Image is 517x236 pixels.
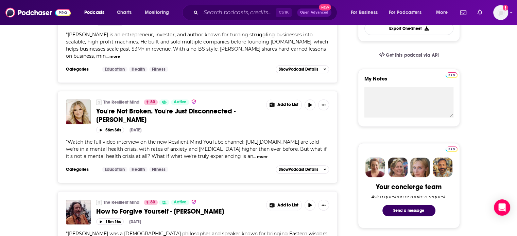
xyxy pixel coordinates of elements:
[318,99,329,110] button: Show More Button
[103,99,139,105] a: The Resilient Mind
[384,7,431,18] button: open menu
[150,199,155,206] span: 80
[66,167,97,172] h3: Categories
[257,154,268,160] button: more
[129,67,148,72] a: Health
[493,5,508,20] span: Logged in as Bcprpro33
[171,200,189,205] a: Active
[446,145,458,152] a: Pro website
[388,158,408,177] img: Barbara Profile
[297,8,331,17] button: Open AdvancedNew
[5,6,71,19] img: Podchaser - Follow, Share and Rate Podcasts
[102,67,127,72] a: Education
[410,158,430,177] img: Jules Profile
[436,8,448,17] span: More
[66,139,327,159] span: Watch the full video interview on the new Resilient Mind YouTube channel: [URL][DOMAIN_NAME] are ...
[84,8,104,17] span: Podcasts
[446,71,458,78] a: Pro website
[191,199,196,205] img: verified Badge
[279,67,318,72] span: Show Podcast Details
[113,7,136,18] a: Charts
[319,4,331,11] span: New
[96,218,124,225] button: 15m 16s
[318,200,329,211] button: Show More Button
[279,167,318,172] span: Show Podcast Details
[276,65,329,73] button: ShowPodcast Details
[300,11,328,14] span: Open Advanced
[201,7,276,18] input: Search podcasts, credits, & more...
[130,128,141,132] div: [DATE]
[475,7,485,18] a: Show notifications dropdown
[346,7,386,18] button: open menu
[96,207,261,216] a: How to Forgive Yourself - [PERSON_NAME]
[117,8,132,17] span: Charts
[276,165,329,174] button: ShowPodcast Details
[174,99,187,106] span: Active
[364,75,453,87] label: My Notes
[66,99,91,124] img: You're Not Broken. You're Just Disconnected - Dr. Jody Carrington
[150,99,155,106] span: 80
[458,7,469,18] a: Show notifications dropdown
[149,167,168,172] a: Fitness
[266,99,302,110] button: Show More Button
[266,200,302,211] button: Show More Button
[149,67,168,72] a: Fitness
[171,99,189,105] a: Active
[140,7,178,18] button: open menu
[103,200,139,205] a: The Resilient Mind
[66,139,327,159] span: "
[102,167,127,172] a: Education
[374,47,444,63] a: Get this podcast via API
[446,72,458,78] img: Podchaser Pro
[80,7,113,18] button: open menu
[365,158,385,177] img: Sydney Profile
[189,5,344,20] div: Search podcasts, credits, & more...
[493,5,508,20] img: User Profile
[277,102,298,107] span: Add to List
[96,99,102,105] img: The Resilient Mind
[386,52,438,58] span: Get this podcast via API
[66,67,97,72] h3: Categories
[66,200,91,224] img: How to Forgive Yourself - Alan Watts
[129,219,141,224] div: [DATE]
[446,146,458,152] img: Podchaser Pro
[253,153,256,159] span: ...
[66,32,328,59] span: [PERSON_NAME] is an entrepreneur, investor, and author known for turning struggling businesses in...
[109,54,120,59] button: more
[433,158,452,177] img: Jon Profile
[96,200,102,205] img: The Resilient Mind
[96,207,224,216] span: How to Forgive Yourself - [PERSON_NAME]
[364,22,453,35] button: Export One-Sheet
[493,5,508,20] button: Show profile menu
[106,53,109,59] span: ...
[376,183,442,191] div: Your concierge team
[494,199,510,216] div: Open Intercom Messenger
[503,5,508,11] svg: Add a profile image
[144,99,158,105] a: 80
[382,205,435,216] button: Send a message
[431,7,456,18] button: open menu
[191,99,196,105] img: verified Badge
[96,107,261,124] a: You're Not Broken. You're Just Disconnected - [PERSON_NAME]
[371,194,447,199] div: Ask a question or make a request.
[351,8,378,17] span: For Business
[66,32,328,59] span: "
[145,8,169,17] span: Monitoring
[277,203,298,208] span: Add to List
[144,200,158,205] a: 80
[96,107,236,124] span: You're Not Broken. You're Just Disconnected - [PERSON_NAME]
[174,199,187,206] span: Active
[276,8,292,17] span: Ctrl K
[96,127,124,133] button: 56m 36s
[129,167,148,172] a: Health
[389,8,421,17] span: For Podcasters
